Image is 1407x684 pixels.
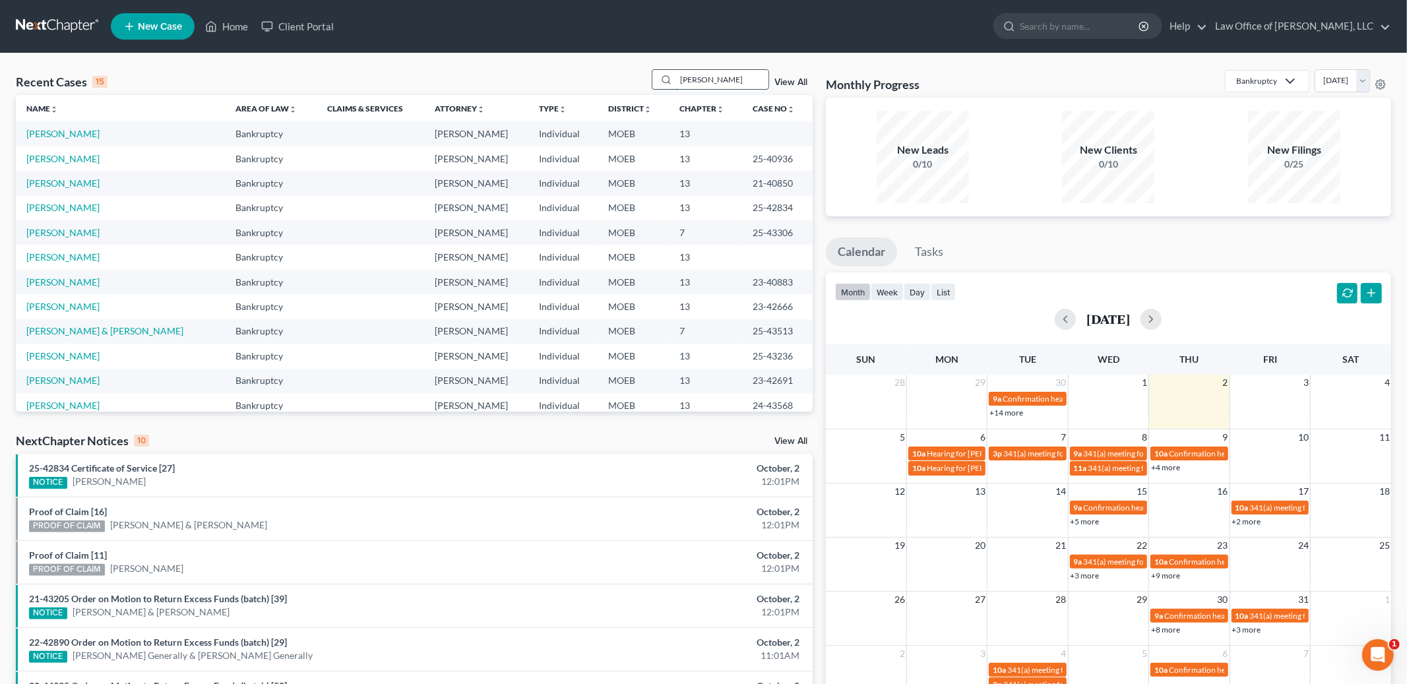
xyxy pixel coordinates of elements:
[26,350,100,361] a: [PERSON_NAME]
[826,237,897,266] a: Calendar
[893,375,906,390] span: 28
[1084,557,1211,567] span: 341(a) meeting for [PERSON_NAME]
[1378,483,1391,499] span: 18
[1154,449,1168,458] span: 10a
[1071,516,1100,526] a: +5 more
[424,146,529,171] td: [PERSON_NAME]
[424,121,529,146] td: [PERSON_NAME]
[669,294,742,319] td: 13
[993,394,1001,404] span: 9a
[26,104,58,113] a: Nameunfold_more
[1263,354,1277,365] span: Fri
[1297,538,1310,553] span: 24
[877,142,969,158] div: New Leads
[26,276,100,288] a: [PERSON_NAME]
[1232,516,1261,526] a: +2 more
[551,562,799,575] div: 12:01PM
[598,220,670,245] td: MOEB
[1098,354,1119,365] span: Wed
[1141,375,1148,390] span: 1
[774,437,807,446] a: View All
[1151,625,1180,635] a: +8 more
[551,505,799,518] div: October, 2
[669,146,742,171] td: 13
[1216,483,1230,499] span: 16
[529,171,598,195] td: Individual
[979,429,987,445] span: 6
[29,506,107,517] a: Proof of Claim [16]
[435,104,485,113] a: Attorneyunfold_more
[29,651,67,663] div: NOTICE
[477,106,485,113] i: unfold_more
[669,245,742,269] td: 13
[1055,483,1068,499] span: 14
[679,104,724,113] a: Chapterunfold_more
[898,429,906,445] span: 5
[1216,592,1230,607] span: 30
[1154,557,1168,567] span: 10a
[903,237,955,266] a: Tasks
[598,270,670,294] td: MOEB
[289,106,297,113] i: unfold_more
[1297,429,1310,445] span: 10
[134,435,149,447] div: 10
[199,15,255,38] a: Home
[1235,503,1249,513] span: 10a
[255,15,340,38] a: Client Portal
[598,369,670,393] td: MOEB
[26,177,100,189] a: [PERSON_NAME]
[1383,592,1391,607] span: 1
[669,319,742,344] td: 7
[1222,429,1230,445] span: 9
[935,354,958,365] span: Mon
[904,283,931,301] button: day
[993,665,1006,675] span: 10a
[989,408,1023,418] a: +14 more
[73,475,146,488] a: [PERSON_NAME]
[1055,538,1068,553] span: 21
[742,369,813,393] td: 23-42691
[974,592,987,607] span: 27
[1216,538,1230,553] span: 23
[16,74,108,90] div: Recent Cases
[529,369,598,393] td: Individual
[893,538,906,553] span: 19
[26,128,100,139] a: [PERSON_NAME]
[1074,463,1087,473] span: 11a
[551,549,799,562] div: October, 2
[1362,639,1394,671] iframe: Intercom live chat
[742,344,813,368] td: 25-43236
[551,518,799,532] div: 12:01PM
[1297,592,1310,607] span: 31
[73,649,313,662] a: [PERSON_NAME] Generally & [PERSON_NAME] Generally
[1088,463,1216,473] span: 341(a) meeting for [PERSON_NAME]
[912,449,925,458] span: 10a
[225,121,317,146] td: Bankruptcy
[1060,429,1068,445] span: 7
[29,477,67,489] div: NOTICE
[893,483,906,499] span: 12
[551,462,799,475] div: October, 2
[1141,429,1148,445] span: 8
[29,593,287,604] a: 21-43205 Order on Motion to Return Excess Funds (batch) [39]
[225,344,317,368] td: Bankruptcy
[235,104,297,113] a: Area of Lawunfold_more
[529,319,598,344] td: Individual
[871,283,904,301] button: week
[424,344,529,368] td: [PERSON_NAME]
[1250,503,1377,513] span: 341(a) meeting for [PERSON_NAME]
[742,294,813,319] td: 23-42666
[529,220,598,245] td: Individual
[29,564,105,576] div: PROOF OF CLAIM
[598,245,670,269] td: MOEB
[225,146,317,171] td: Bankruptcy
[73,606,230,619] a: [PERSON_NAME] & [PERSON_NAME]
[26,301,100,312] a: [PERSON_NAME]
[26,325,183,336] a: [PERSON_NAME] & [PERSON_NAME]
[424,369,529,393] td: [PERSON_NAME]
[529,245,598,269] td: Individual
[742,146,813,171] td: 25-40936
[540,104,567,113] a: Typeunfold_more
[29,607,67,619] div: NOTICE
[529,196,598,220] td: Individual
